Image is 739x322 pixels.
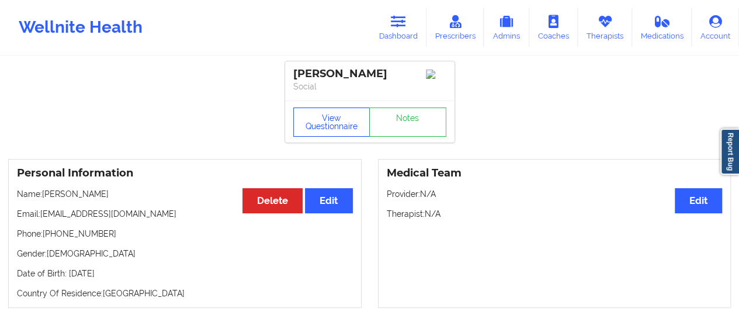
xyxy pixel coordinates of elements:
a: Account [692,8,739,47]
a: Admins [484,8,529,47]
a: Prescribers [426,8,484,47]
a: Report Bug [720,129,739,175]
button: Delete [242,188,303,213]
p: Email: [EMAIL_ADDRESS][DOMAIN_NAME] [17,208,353,220]
button: Edit [305,188,352,213]
p: Name: [PERSON_NAME] [17,188,353,200]
button: Edit [675,188,722,213]
p: Social [293,81,446,92]
p: Provider: N/A [387,188,723,200]
a: Medications [632,8,692,47]
a: Therapists [578,8,632,47]
div: [PERSON_NAME] [293,67,446,81]
img: Image%2Fplaceholer-image.png [426,70,446,79]
p: Date of Birth: [DATE] [17,268,353,279]
h3: Personal Information [17,167,353,180]
p: Country Of Residence: [GEOGRAPHIC_DATA] [17,288,353,299]
a: Coaches [529,8,578,47]
a: Notes [369,108,446,137]
a: Dashboard [370,8,426,47]
button: View Questionnaire [293,108,370,137]
p: Gender: [DEMOGRAPHIC_DATA] [17,248,353,259]
h3: Medical Team [387,167,723,180]
p: Therapist: N/A [387,208,723,220]
p: Phone: [PHONE_NUMBER] [17,228,353,240]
